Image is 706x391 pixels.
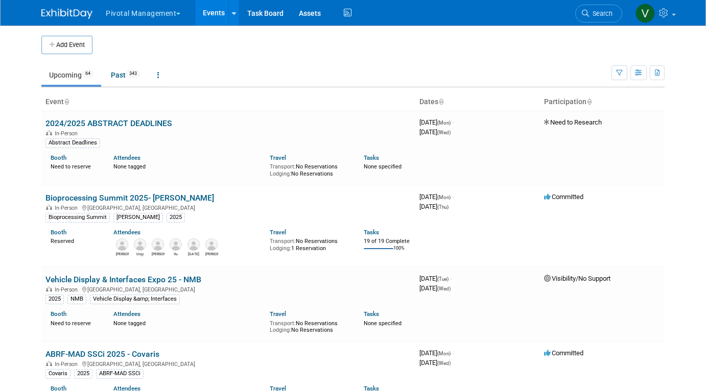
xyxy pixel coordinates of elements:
[419,275,452,282] span: [DATE]
[419,359,451,366] span: [DATE]
[51,310,66,317] a: Booth
[55,205,81,211] span: In-Person
[544,349,583,357] span: Committed
[152,238,164,251] img: Traci Haddock
[82,70,93,78] span: 64
[575,5,622,22] a: Search
[64,97,69,106] a: Sort by Event Name
[270,327,291,333] span: Lodging:
[437,360,451,366] span: (Wed)
[41,36,92,54] button: Add Event
[51,318,98,327] div: Need to reserve
[544,275,610,282] span: Visibility/No Support
[544,118,602,126] span: Need to Research
[270,310,286,317] a: Travel
[55,361,81,368] span: In-Person
[45,213,110,222] div: Bioprocessing Summit
[113,310,140,317] a: Attendees
[45,295,64,304] div: 2025
[364,154,379,161] a: Tasks
[51,236,98,245] div: Reserved
[45,349,159,359] a: ABRF-MAD SSCi 2025 - Covaris
[437,286,451,291] span: (Wed)
[544,193,583,201] span: Committed
[636,4,655,23] img: Valerie Weld
[364,320,402,327] span: None specified
[270,163,296,170] span: Transport:
[46,286,52,291] img: In-Person Event
[41,65,101,85] a: Upcoming64
[452,349,454,357] span: -
[419,284,451,292] span: [DATE]
[116,238,128,251] img: Omar El-Ghouch
[187,251,200,257] div: Raja Srinivas
[45,285,411,293] div: [GEOGRAPHIC_DATA], [GEOGRAPHIC_DATA]
[364,163,402,170] span: None specified
[452,193,454,201] span: -
[270,245,291,252] span: Lodging:
[46,130,52,135] img: In-Person Event
[41,9,92,19] img: ExhibitDay
[270,161,348,177] div: No Reservations No Reservations
[437,130,451,135] span: (Wed)
[393,246,405,259] td: 100%
[437,194,451,200] span: (Mon)
[55,286,81,293] span: In-Person
[45,275,201,284] a: Vehicle Display & Interfaces Expo 25 - NMB
[205,251,218,257] div: Kevin LeShane
[270,229,286,236] a: Travel
[74,369,92,378] div: 2025
[419,118,454,126] span: [DATE]
[205,238,218,251] img: Kevin LeShane
[419,128,451,136] span: [DATE]
[45,193,214,203] a: Bioprocessing Summit 2025- [PERSON_NAME]
[270,154,286,161] a: Travel
[45,138,100,148] div: Abstract Deadlines
[438,97,443,106] a: Sort by Start Date
[450,275,452,282] span: -
[419,203,449,210] span: [DATE]
[364,310,379,317] a: Tasks
[113,229,140,236] a: Attendees
[187,238,200,251] img: Raja Srinivas
[113,318,263,327] div: None tagged
[45,369,70,378] div: Covaris
[96,369,144,378] div: ABRF-MAD SSCi
[170,238,182,251] img: Vu Nguyen
[51,154,66,161] a: Booth
[103,65,148,85] a: Past343
[270,318,348,334] div: No Reservations No Reservations
[116,251,129,257] div: Omar El-Ghouch
[415,93,540,111] th: Dates
[113,154,140,161] a: Attendees
[90,295,180,304] div: Vehicle Display &amp; Interfaces
[113,213,163,222] div: [PERSON_NAME]
[270,238,296,245] span: Transport:
[55,130,81,137] span: In-Person
[45,118,172,128] a: 2024/2025 ABSTRACT DEADLINES
[126,70,140,78] span: 343
[113,161,263,170] div: None tagged
[46,205,52,210] img: In-Person Event
[437,276,449,282] span: (Tue)
[364,229,379,236] a: Tasks
[270,236,348,252] div: No Reservations 1 Reservation
[419,193,454,201] span: [DATE]
[589,10,613,17] span: Search
[170,251,182,257] div: Vu Nguyen
[45,359,411,368] div: [GEOGRAPHIC_DATA], [GEOGRAPHIC_DATA]
[67,295,86,304] div: NMB
[134,238,146,251] img: Unjy Park
[167,213,185,222] div: 2025
[437,120,451,126] span: (Mon)
[45,203,411,211] div: [GEOGRAPHIC_DATA], [GEOGRAPHIC_DATA]
[270,170,291,177] span: Lodging:
[437,351,451,356] span: (Mon)
[134,251,147,257] div: Unjy Park
[51,229,66,236] a: Booth
[270,320,296,327] span: Transport:
[51,161,98,170] div: Need to reserve
[540,93,665,111] th: Participation
[46,361,52,366] img: In-Person Event
[452,118,454,126] span: -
